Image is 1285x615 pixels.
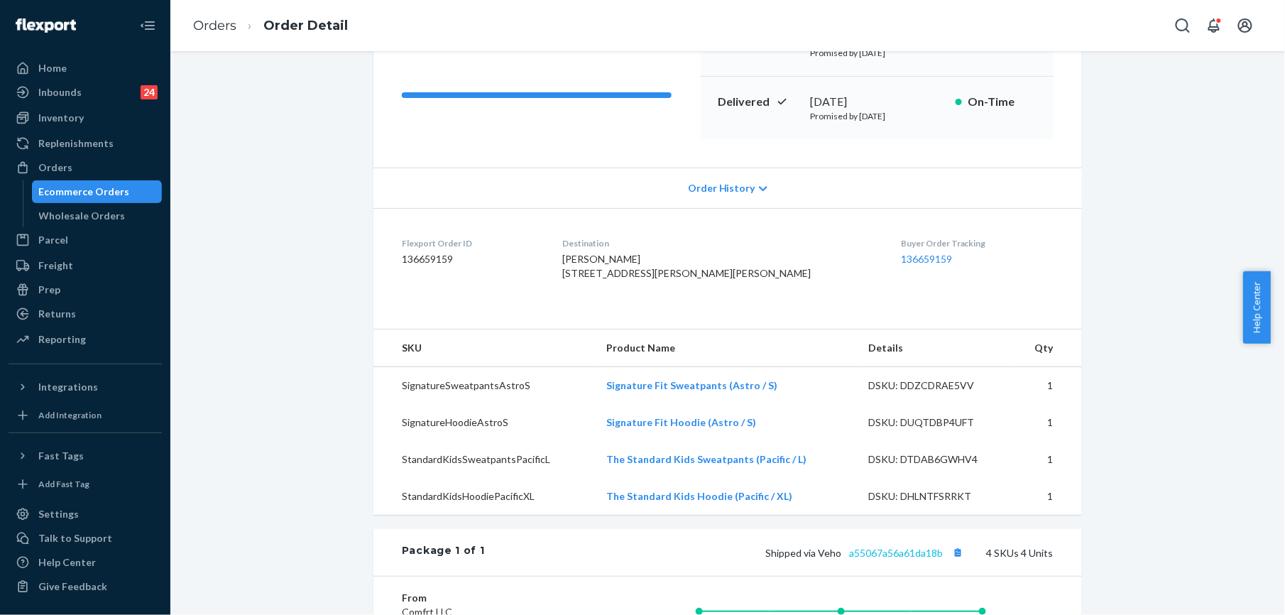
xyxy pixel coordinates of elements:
a: Signature Fit Hoodie (Astro / S) [606,416,756,428]
div: Give Feedback [38,579,107,594]
td: SignatureSweatpantsAstroS [373,367,595,405]
td: SignatureHoodieAstroS [373,404,595,441]
div: Home [38,61,67,75]
span: Order History [688,181,755,195]
button: Copy tracking number [948,543,967,562]
th: SKU [373,330,595,367]
td: StandardKidsSweatpantsPacificL [373,441,595,478]
a: Help Center [9,551,162,574]
a: 136659159 [901,253,952,265]
button: Open notifications [1200,11,1228,40]
div: Integrations [38,380,98,394]
a: The Standard Kids Hoodie (Pacific / XL) [606,490,792,502]
a: Signature Fit Sweatpants (Astro / S) [606,379,777,391]
button: Open account menu [1231,11,1259,40]
td: 1 [1013,441,1082,478]
a: Home [9,57,162,80]
button: Fast Tags [9,445,162,467]
div: Inbounds [38,85,82,99]
a: Order Detail [263,18,348,33]
div: Ecommerce Orders [39,185,130,199]
dt: Buyer Order Tracking [901,237,1054,249]
div: Returns [38,307,76,321]
div: Talk to Support [38,531,112,545]
div: 4 SKUs 4 Units [485,543,1054,562]
dt: From [402,591,572,605]
div: Orders [38,160,72,175]
span: Shipped via Veho [765,547,967,559]
p: On-Time [968,94,1037,110]
button: Close Navigation [133,11,162,40]
a: Orders [9,156,162,179]
a: Wholesale Orders [32,205,163,227]
p: Delivered [718,94,799,110]
a: a55067a56a61da18b [849,547,943,559]
div: Help Center [38,555,96,570]
a: The Standard Kids Sweatpants (Pacific / L) [606,453,806,465]
td: StandardKidsHoodiePacificXL [373,478,595,515]
dd: 136659159 [402,252,540,266]
a: Reporting [9,328,162,351]
div: Prep [38,283,60,297]
div: DSKU: DDZCDRAE5VV [869,379,1002,393]
a: Talk to Support [9,527,162,550]
span: [PERSON_NAME] [STREET_ADDRESS][PERSON_NAME][PERSON_NAME] [562,253,811,279]
a: Freight [9,254,162,277]
a: Inventory [9,107,162,129]
div: Parcel [38,233,68,247]
button: Integrations [9,376,162,398]
div: DSKU: DUQTDBP4UFT [869,415,1002,430]
div: Inventory [38,111,84,125]
div: DSKU: DTDAB6GWHV4 [869,452,1002,467]
p: Promised by [DATE] [810,110,944,122]
a: Add Integration [9,404,162,427]
td: 1 [1013,478,1082,515]
div: Add Integration [38,409,102,421]
a: Parcel [9,229,162,251]
div: Reporting [38,332,86,347]
a: Inbounds24 [9,81,162,104]
img: Flexport logo [16,18,76,33]
p: Promised by [DATE] [810,47,944,59]
div: Wholesale Orders [39,209,126,223]
a: Ecommerce Orders [32,180,163,203]
a: Orders [193,18,236,33]
div: DSKU: DHLNTFSRRKT [869,489,1002,504]
div: Add Fast Tag [38,478,89,490]
th: Qty [1013,330,1082,367]
div: Fast Tags [38,449,84,463]
th: Product Name [595,330,858,367]
ol: breadcrumbs [182,5,359,47]
a: Returns [9,303,162,325]
a: Add Fast Tag [9,473,162,496]
dt: Flexport Order ID [402,237,540,249]
td: 1 [1013,367,1082,405]
div: 24 [141,85,158,99]
a: Prep [9,278,162,301]
div: Settings [38,507,79,521]
a: Settings [9,503,162,526]
div: [DATE] [810,94,944,110]
a: Replenishments [9,132,162,155]
div: Package 1 of 1 [402,543,485,562]
div: Freight [38,258,73,273]
button: Help Center [1243,271,1271,344]
td: 1 [1013,404,1082,441]
div: Replenishments [38,136,114,151]
button: Open Search Box [1169,11,1197,40]
th: Details [858,330,1014,367]
button: Give Feedback [9,575,162,598]
dt: Destination [562,237,878,249]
